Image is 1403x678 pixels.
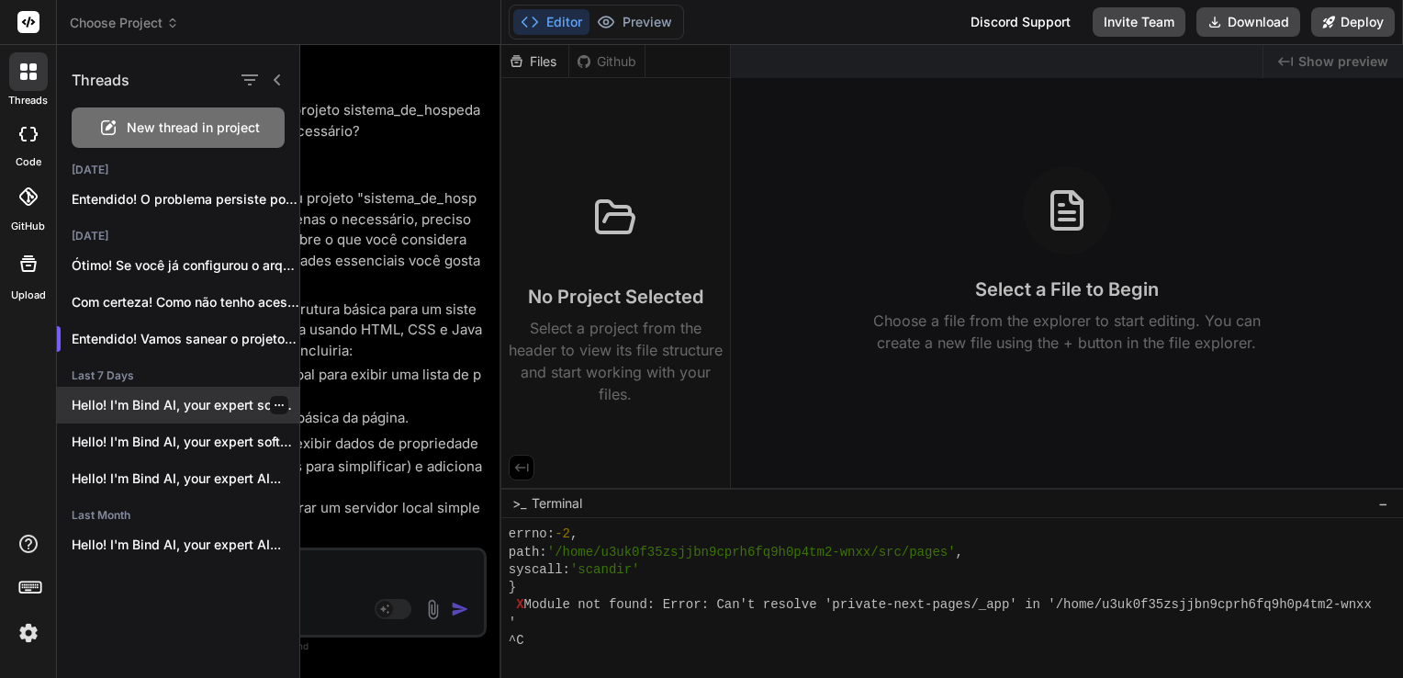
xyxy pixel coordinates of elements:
p: Hello! I'm Bind AI, your expert AI... [72,536,299,554]
h2: [DATE] [57,229,299,243]
p: Entendido! O problema persiste porque, m... [72,190,299,209]
p: Ótimo! Se você já configurou o arquivo... [72,256,299,275]
h2: Last Month [57,508,299,523]
h2: [DATE] [57,163,299,177]
p: Hello! I'm Bind AI, your expert software... [72,433,299,451]
h1: Threads [72,69,129,91]
button: Editor [513,9,589,35]
label: Upload [11,288,46,303]
button: Preview [589,9,679,35]
p: Hello! I'm Bind AI, your expert software... [72,396,299,414]
span: Choose Project [70,14,179,32]
button: Deploy [1311,7,1395,37]
div: Discord Support [960,7,1082,37]
p: Com certeza! Como não tenho acesso aos... [72,293,299,311]
button: Invite Team [1093,7,1185,37]
h2: Last 7 Days [57,368,299,383]
img: settings [13,617,44,649]
label: GitHub [11,219,45,234]
p: Hello! I'm Bind AI, your expert AI... [72,469,299,488]
button: Download [1196,7,1300,37]
p: Entendido! Vamos sanear o projeto "sistema_de_hospedagem_por_temporada", removendo... [72,330,299,348]
label: threads [8,93,48,108]
span: New thread in project [127,119,260,137]
label: code [16,154,41,170]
